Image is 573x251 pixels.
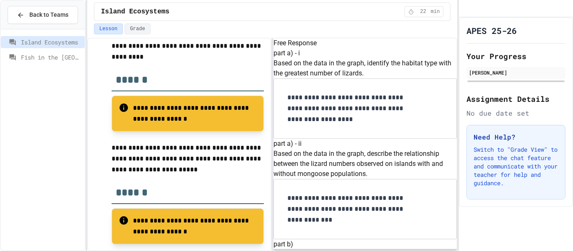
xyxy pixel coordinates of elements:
[21,38,81,47] span: Island Ecosystems
[273,139,457,149] h6: part a) - ii
[469,69,563,76] div: [PERSON_NAME]
[273,149,457,179] p: Based on the data in the graph, describe the relationship between the lizard numbers observed on ...
[273,58,457,78] p: Based on the data in the graph, identify the habitat type with the greatest number of lizards.
[94,23,123,34] button: Lesson
[431,8,440,15] span: min
[417,8,430,15] span: 22
[125,23,151,34] button: Grade
[474,145,558,187] p: Switch to "Grade View" to access the chat feature and communicate with your teacher for help and ...
[466,50,565,62] h2: Your Progress
[29,10,68,19] span: Back to Teams
[273,38,457,48] h6: Free Response
[273,48,457,58] h6: part a) - i
[273,239,457,249] h6: part b)
[466,108,565,118] div: No due date set
[466,93,565,105] h2: Assignment Details
[474,132,558,142] h3: Need Help?
[101,7,169,17] span: Island Ecosystems
[466,25,517,36] h1: APES 25-26
[8,6,78,24] button: Back to Teams
[21,53,81,62] span: Fish in the [GEOGRAPHIC_DATA]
